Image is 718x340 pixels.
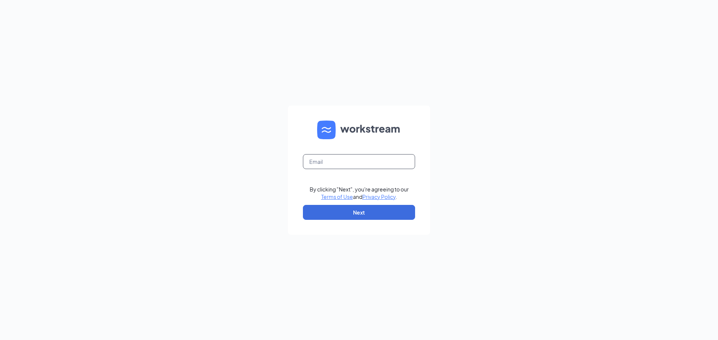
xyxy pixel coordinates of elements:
[303,205,415,220] button: Next
[310,185,409,200] div: By clicking "Next", you're agreeing to our and .
[317,121,401,139] img: WS logo and Workstream text
[362,193,396,200] a: Privacy Policy
[321,193,353,200] a: Terms of Use
[303,154,415,169] input: Email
